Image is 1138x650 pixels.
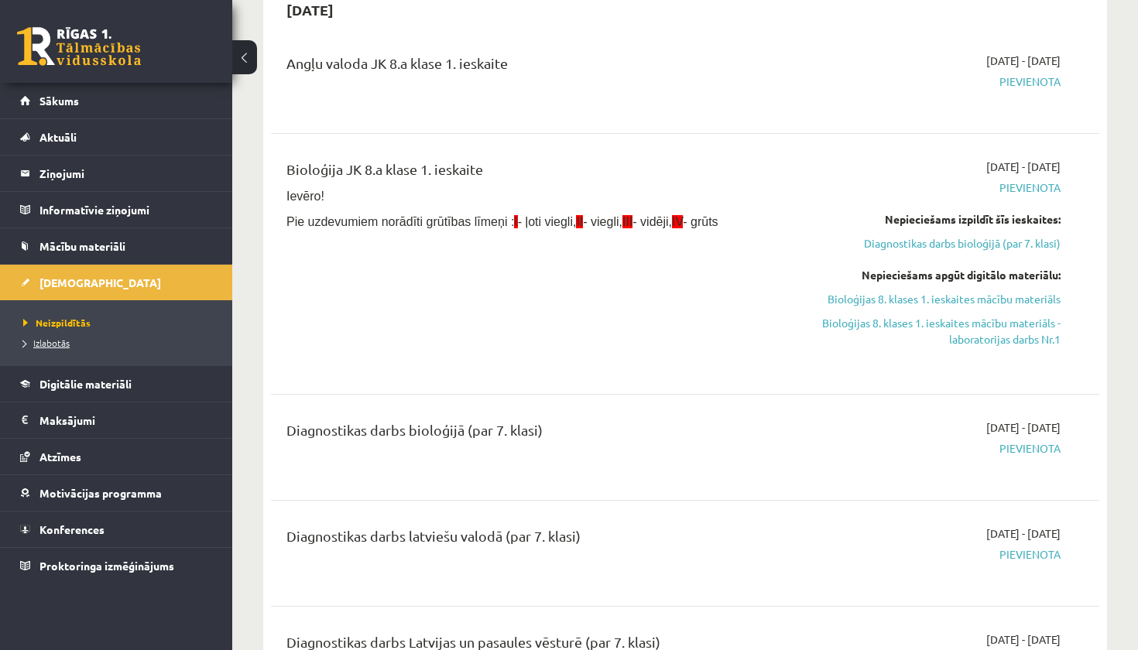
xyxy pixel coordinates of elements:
span: [DEMOGRAPHIC_DATA] [39,275,161,289]
a: Motivācijas programma [20,475,213,511]
div: Angļu valoda JK 8.a klase 1. ieskaite [286,53,795,81]
a: Rīgas 1. Tālmācības vidusskola [17,27,141,66]
span: Neizpildītās [23,316,91,329]
a: Mācību materiāli [20,228,213,264]
legend: Ziņojumi [39,156,213,191]
span: Mācību materiāli [39,239,125,253]
a: Sākums [20,83,213,118]
span: [DATE] - [DATE] [986,631,1061,648]
a: Proktoringa izmēģinājums [20,548,213,583]
a: Atzīmes [20,439,213,474]
span: Digitālie materiāli [39,377,132,391]
span: Ievēro! [286,190,324,203]
span: Pievienota [818,546,1061,563]
a: Bioloģijas 8. klases 1. ieskaites mācību materiāls - laboratorijas darbs Nr.1 [818,315,1061,347]
span: Konferences [39,522,105,536]
span: III [622,215,632,228]
span: [DATE] - [DATE] [986,159,1061,175]
span: II [576,215,583,228]
a: Konferences [20,511,213,547]
a: Aktuāli [20,119,213,155]
legend: Maksājumi [39,402,213,438]
span: I [514,215,517,228]
a: Izlabotās [23,336,217,350]
div: Nepieciešams apgūt digitālo materiālu: [818,267,1061,283]
a: Diagnostikas darbs bioloģijā (par 7. klasi) [818,235,1061,251]
div: Diagnostikas darbs latviešu valodā (par 7. klasi) [286,525,795,554]
a: [DEMOGRAPHIC_DATA] [20,265,213,300]
span: Pievienota [818,440,1061,457]
div: Nepieciešams izpildīt šīs ieskaites: [818,211,1061,227]
span: Proktoringa izmēģinājums [39,559,174,573]
a: Maksājumi [20,402,213,438]
a: Digitālie materiāli [20,366,213,402]
legend: Informatīvie ziņojumi [39,192,213,227]
span: Pievienota [818,180,1061,196]
a: Ziņojumi [20,156,213,191]
span: Atzīmes [39,450,81,464]
a: Bioloģijas 8. klases 1. ieskaites mācību materiāls [818,291,1061,307]
span: Izlabotās [23,337,70,349]
span: Sākums [39,94,79,108]
span: [DATE] - [DATE] [986,525,1061,542]
span: Pie uzdevumiem norādīti grūtības līmeņi : - ļoti viegli, - viegli, - vidēji, - grūts [286,215,718,228]
span: Aktuāli [39,130,77,144]
span: [DATE] - [DATE] [986,53,1061,69]
span: Pievienota [818,74,1061,90]
span: IV [672,215,683,228]
span: [DATE] - [DATE] [986,419,1061,436]
a: Informatīvie ziņojumi [20,192,213,227]
a: Neizpildītās [23,316,217,330]
div: Bioloģija JK 8.a klase 1. ieskaite [286,159,795,187]
div: Diagnostikas darbs bioloģijā (par 7. klasi) [286,419,795,448]
span: Motivācijas programma [39,486,162,500]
